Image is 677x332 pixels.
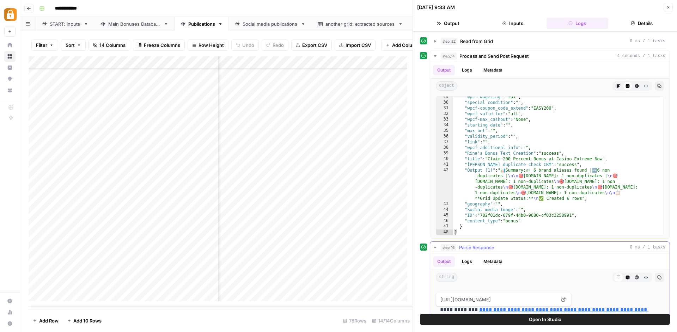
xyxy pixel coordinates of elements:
[108,20,161,27] div: Main Bonuses Database
[430,242,670,253] button: 0 ms / 1 tasks
[417,18,479,29] button: Output
[436,111,453,117] div: 32
[436,117,453,122] div: 33
[420,314,670,325] button: Open In Studio
[436,207,453,213] div: 44
[36,42,47,49] span: Filter
[617,53,665,59] span: 4 seconds / 1 tasks
[436,162,453,167] div: 41
[231,39,259,51] button: Undo
[460,38,493,45] span: Read from Grid
[325,20,395,27] div: another grid: extracted sources
[436,100,453,105] div: 30
[611,18,673,29] button: Details
[4,62,16,73] a: Insights
[4,8,17,21] img: Adzz Logo
[66,42,75,49] span: Sort
[340,315,369,326] div: 78 Rows
[630,244,665,251] span: 0 ms / 1 tasks
[39,317,59,324] span: Add Row
[369,315,413,326] div: 14/14 Columns
[63,315,106,326] button: Add 10 Rows
[312,17,409,31] a: another grid: extracted sources
[433,65,455,75] button: Output
[4,73,16,85] a: Opportunities
[50,20,81,27] div: START: inputs
[31,39,58,51] button: Filter
[133,39,185,51] button: Freeze Columns
[630,38,665,44] span: 0 ms / 1 tasks
[4,39,16,51] a: Home
[458,65,476,75] button: Logs
[262,39,288,51] button: Redo
[439,293,557,306] span: [URL][DOMAIN_NAME]
[4,307,16,318] a: Usage
[547,18,608,29] button: Logs
[243,20,298,27] div: Social media publications
[436,224,453,229] div: 47
[302,42,327,49] span: Export CSV
[479,256,507,267] button: Metadata
[4,318,16,329] button: Help + Support
[144,42,180,49] span: Freeze Columns
[36,17,94,31] a: START: inputs
[436,94,453,100] div: 29
[436,229,453,235] div: 48
[417,4,455,11] div: [DATE] 9:33 AM
[291,39,332,51] button: Export CSV
[436,167,453,201] div: 42
[4,295,16,307] a: Settings
[392,42,419,49] span: Add Column
[529,316,561,323] span: Open In Studio
[441,244,456,251] span: step_16
[4,85,16,96] a: Your Data
[430,253,670,329] div: 0 ms / 1 tasks
[61,39,86,51] button: Sort
[436,139,453,145] div: 37
[73,317,102,324] span: Add 10 Rows
[441,38,457,45] span: step_22
[458,256,476,267] button: Logs
[188,39,228,51] button: Row Height
[335,39,376,51] button: Import CSV
[430,50,670,62] button: 4 seconds / 1 tasks
[188,20,215,27] div: Publications
[29,315,63,326] button: Add Row
[346,42,371,49] span: Import CSV
[436,213,453,218] div: 45
[229,17,312,31] a: Social media publications
[99,42,126,49] span: 14 Columns
[436,81,457,91] span: object
[441,53,457,60] span: step_14
[436,145,453,150] div: 38
[430,62,670,238] div: 4 seconds / 1 tasks
[436,156,453,162] div: 40
[4,6,16,23] button: Workspace: Adzz
[436,105,453,111] div: 31
[4,51,16,62] a: Browse
[436,201,453,207] div: 43
[459,53,529,60] span: Process and Send Post Request
[175,17,229,31] a: Publications
[433,256,455,267] button: Output
[436,150,453,156] div: 39
[94,17,175,31] a: Main Bonuses Database
[199,42,224,49] span: Row Height
[273,42,284,49] span: Redo
[436,128,453,134] div: 35
[430,36,670,47] button: 0 ms / 1 tasks
[436,122,453,128] div: 34
[459,244,494,251] span: Parse Response
[482,18,543,29] button: Inputs
[436,134,453,139] div: 36
[436,218,453,224] div: 46
[479,65,507,75] button: Metadata
[89,39,130,51] button: 14 Columns
[242,42,254,49] span: Undo
[381,39,424,51] button: Add Column
[436,273,457,282] span: string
